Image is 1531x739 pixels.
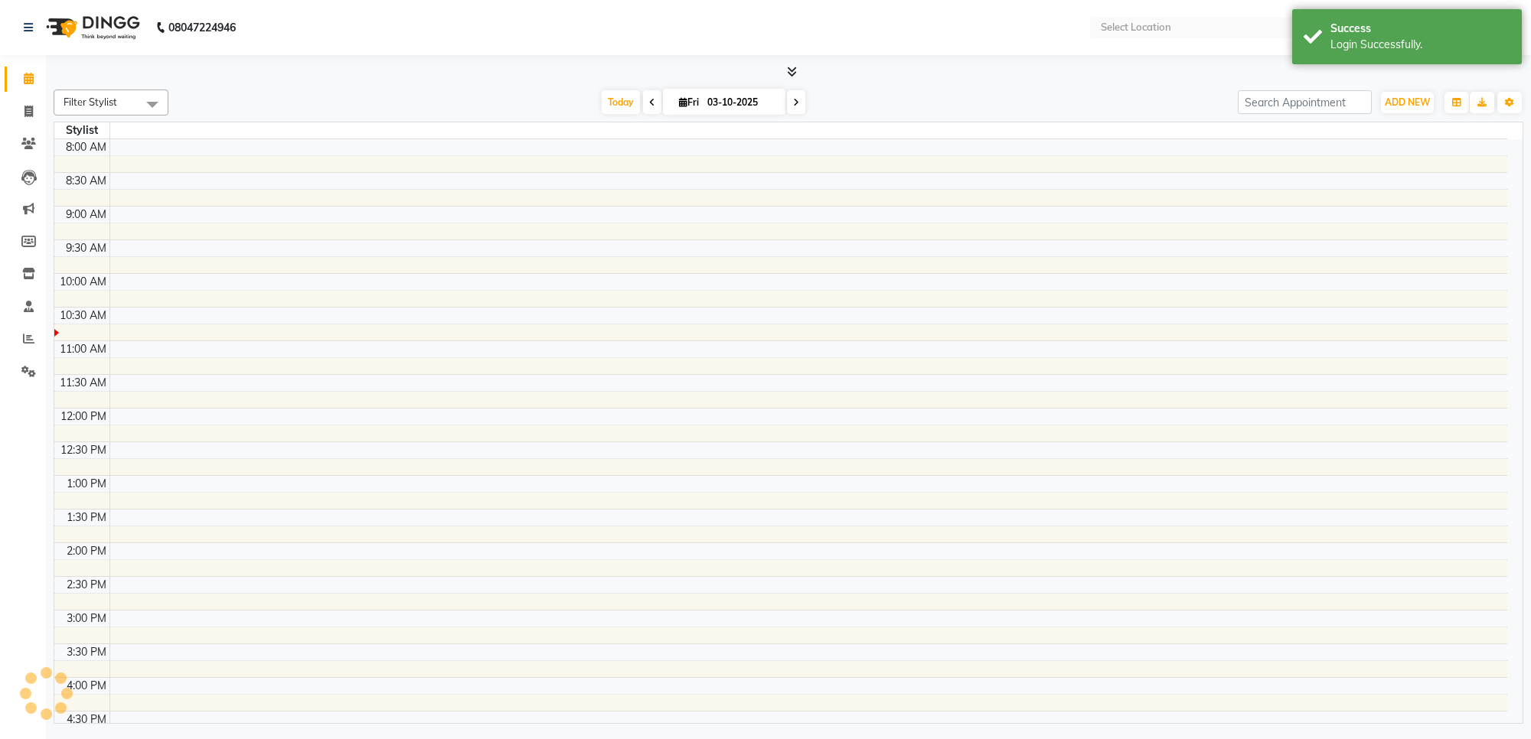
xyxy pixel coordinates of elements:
[63,139,109,155] div: 8:00 AM
[1330,21,1510,37] div: Success
[1330,37,1510,53] div: Login Successfully.
[675,96,703,108] span: Fri
[64,96,117,108] span: Filter Stylist
[57,274,109,290] div: 10:00 AM
[602,90,640,114] span: Today
[63,173,109,189] div: 8:30 AM
[1101,20,1171,35] div: Select Location
[64,543,109,559] div: 2:00 PM
[64,577,109,593] div: 2:30 PM
[64,678,109,694] div: 4:00 PM
[703,91,779,114] input: 2025-10-03
[64,509,109,526] div: 1:30 PM
[63,207,109,223] div: 9:00 AM
[54,122,109,138] div: Stylist
[57,341,109,357] div: 11:00 AM
[57,409,109,425] div: 12:00 PM
[64,711,109,728] div: 4:30 PM
[64,610,109,627] div: 3:00 PM
[168,6,236,49] b: 08047224946
[1385,96,1430,108] span: ADD NEW
[64,476,109,492] div: 1:00 PM
[57,308,109,324] div: 10:30 AM
[57,442,109,458] div: 12:30 PM
[64,644,109,660] div: 3:30 PM
[1238,90,1372,114] input: Search Appointment
[39,6,144,49] img: logo
[57,375,109,391] div: 11:30 AM
[63,240,109,256] div: 9:30 AM
[1381,92,1434,113] button: ADD NEW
